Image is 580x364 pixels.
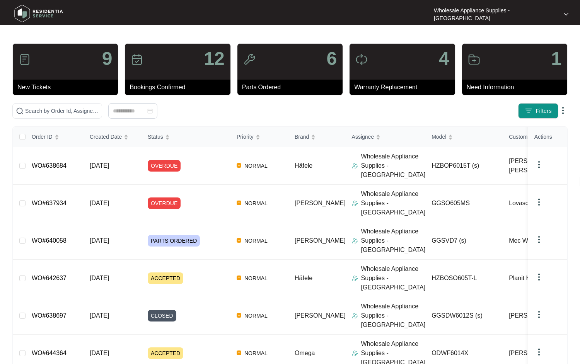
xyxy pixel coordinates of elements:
[352,275,358,281] img: Assigner Icon
[434,7,557,22] p: Wholesale Appliance Supplies - [GEOGRAPHIC_DATA]
[32,350,67,356] a: WO#644364
[361,189,426,217] p: Wholesale Appliance Supplies - [GEOGRAPHIC_DATA]
[241,311,271,320] span: NORMAL
[90,200,109,206] span: [DATE]
[148,272,183,284] span: ACCEPTED
[534,235,544,244] img: dropdown arrow
[148,133,163,141] span: Status
[295,237,346,244] span: [PERSON_NAME]
[102,49,113,68] p: 9
[518,103,558,119] button: filter iconFilters
[352,133,374,141] span: Assignee
[90,237,109,244] span: [DATE]
[534,310,544,319] img: dropdown arrow
[509,133,548,141] span: Customer Name
[295,162,312,169] span: Häfele
[32,200,67,206] a: WO#637934
[32,312,67,319] a: WO#638697
[148,197,181,209] span: OVERDUE
[90,162,109,169] span: [DATE]
[90,133,122,141] span: Created Date
[352,200,358,206] img: Assigner Icon
[148,347,183,359] span: ACCEPTED
[352,238,358,244] img: Assigner Icon
[467,83,567,92] p: Need Information
[425,147,503,185] td: HZBOP6015T (s)
[32,275,67,281] a: WO#642637
[534,160,544,169] img: dropdown arrow
[230,127,288,147] th: Priority
[237,238,241,243] img: Vercel Logo
[558,106,568,115] img: dropdown arrow
[352,350,358,356] img: Assigner Icon
[425,127,503,147] th: Model
[326,49,337,68] p: 6
[352,163,358,169] img: Assigner Icon
[142,127,230,147] th: Status
[295,312,346,319] span: [PERSON_NAME]
[237,133,254,141] span: Priority
[237,163,241,168] img: Vercel Logo
[295,133,309,141] span: Brand
[237,313,241,318] img: Vercel Logo
[90,275,109,281] span: [DATE]
[352,313,358,319] img: Assigner Icon
[288,127,346,147] th: Brand
[148,310,176,321] span: CLOSED
[295,275,312,281] span: Häfele
[32,162,67,169] a: WO#638684
[237,350,241,355] img: Vercel Logo
[90,312,109,319] span: [DATE]
[130,83,230,92] p: Bookings Confirmed
[509,311,560,320] span: [PERSON_NAME]
[26,127,84,147] th: Order ID
[509,236,548,245] span: Mec Willcocks
[551,49,561,68] p: 1
[17,83,118,92] p: New Tickets
[534,272,544,282] img: dropdown arrow
[468,53,480,66] img: icon
[432,133,446,141] span: Model
[425,185,503,222] td: GGSO605MS
[243,53,256,66] img: icon
[536,107,552,115] span: Filters
[509,274,550,283] span: Planit Kitchens
[295,350,315,356] span: Omega
[237,201,241,205] img: Vercel Logo
[84,127,142,147] th: Created Date
[32,133,53,141] span: Order ID
[425,297,503,335] td: GGSDW6012S (s)
[564,12,568,16] img: dropdown arrow
[346,127,426,147] th: Assignee
[241,274,271,283] span: NORMAL
[361,227,426,255] p: Wholesale Appliance Supplies - [GEOGRAPHIC_DATA]
[25,107,99,115] input: Search by Order Id, Assignee Name, Customer Name, Brand and Model
[241,236,271,245] span: NORMAL
[355,53,368,66] img: icon
[361,302,426,330] p: Wholesale Appliance Supplies - [GEOGRAPHIC_DATA]
[148,160,181,172] span: OVERDUE
[534,347,544,357] img: dropdown arrow
[295,200,346,206] span: [PERSON_NAME]
[509,156,572,175] span: [PERSON_NAME] [PERSON_NAME]...
[241,161,271,170] span: NORMAL
[241,349,271,358] span: NORMAL
[16,107,24,115] img: search-icon
[354,83,455,92] p: Warranty Replacement
[32,237,67,244] a: WO#640058
[242,83,343,92] p: Parts Ordered
[12,2,66,25] img: residentia service logo
[525,107,532,115] img: filter icon
[237,276,241,280] img: Vercel Logo
[361,264,426,292] p: Wholesale Appliance Supplies - [GEOGRAPHIC_DATA]
[509,199,562,208] span: Lovasoa Andriam...
[509,349,572,358] span: [PERSON_NAME]/M...
[148,235,200,247] span: PARTS ORDERED
[528,127,567,147] th: Actions
[241,199,271,208] span: NORMAL
[90,350,109,356] span: [DATE]
[361,152,426,180] p: Wholesale Appliance Supplies - [GEOGRAPHIC_DATA]
[204,49,224,68] p: 12
[425,260,503,297] td: HZBOSO605T-L
[534,197,544,207] img: dropdown arrow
